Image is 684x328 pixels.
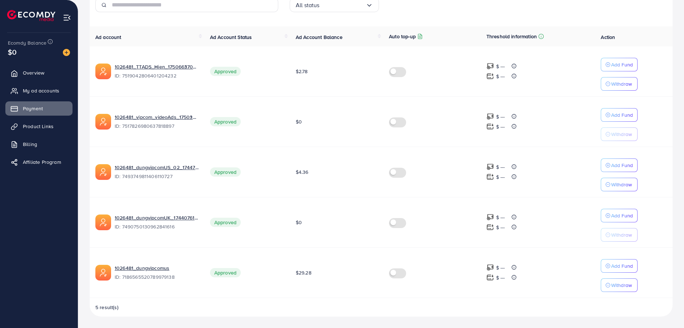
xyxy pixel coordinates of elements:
[496,263,505,272] p: $ ---
[5,84,73,98] a: My ad accounts
[23,123,54,130] span: Product Links
[210,218,241,227] span: Approved
[5,66,73,80] a: Overview
[601,209,638,222] button: Add Fund
[496,273,505,282] p: $ ---
[601,108,638,122] button: Add Fund
[63,14,71,22] img: menu
[496,122,505,131] p: $ ---
[115,113,199,121] a: 1026481_vipcom_videoAds_1750380509111
[115,113,199,130] div: <span class='underline'>1026481_vipcom_videoAds_1750380509111</span></br>7517826980637818897
[601,178,638,191] button: Withdraw
[496,163,505,171] p: $ ---
[115,264,199,281] div: <span class='underline'>1026481_dungvipcomus</span></br>7186565520789979138
[496,173,505,181] p: $ ---
[296,118,302,125] span: $0
[210,34,252,41] span: Ad Account Status
[8,47,16,57] span: $0
[95,215,111,230] img: ic-ads-acc.e4c84228.svg
[486,113,494,120] img: top-up amount
[95,114,111,130] img: ic-ads-acc.e4c84228.svg
[601,228,638,242] button: Withdraw
[486,62,494,70] img: top-up amount
[611,211,633,220] p: Add Fund
[496,72,505,81] p: $ ---
[611,130,632,138] p: Withdraw
[95,265,111,281] img: ic-ads-acc.e4c84228.svg
[389,32,416,41] p: Auto top-up
[115,214,199,231] div: <span class='underline'>1026481_dungvipcomUK_1744076183761</span></br>7490750130962841616
[496,62,505,71] p: $ ---
[296,269,311,276] span: $29.28
[115,214,199,221] a: 1026481_dungvipcomUK_1744076183761
[486,223,494,231] img: top-up amount
[7,10,55,21] img: logo
[115,164,199,180] div: <span class='underline'>1026481_dungvipcomUS_02_1744774713900</span></br>7493749811406110727
[486,173,494,181] img: top-up amount
[5,137,73,151] a: Billing
[296,219,302,226] span: $0
[95,64,111,79] img: ic-ads-acc.e4c84228.svg
[23,141,37,148] span: Billing
[611,262,633,270] p: Add Fund
[654,296,679,323] iframe: Chat
[601,58,638,71] button: Add Fund
[115,63,199,80] div: <span class='underline'>1026481_TTADS_Hien_1750663705167</span></br>7519042806401204232
[23,105,43,112] span: Payment
[496,223,505,232] p: $ ---
[5,155,73,169] a: Affiliate Program
[611,281,632,289] p: Withdraw
[496,112,505,121] p: $ ---
[296,34,343,41] span: Ad Account Balance
[210,67,241,76] span: Approved
[296,168,309,176] span: $4.36
[486,123,494,130] img: top-up amount
[601,77,638,91] button: Withdraw
[496,213,505,222] p: $ ---
[23,69,44,76] span: Overview
[115,173,199,180] span: ID: 7493749811406110727
[486,163,494,171] img: top-up amount
[611,180,632,189] p: Withdraw
[115,63,199,70] a: 1026481_TTADS_Hien_1750663705167
[115,273,199,281] span: ID: 7186565520789979138
[601,34,615,41] span: Action
[63,49,70,56] img: image
[23,87,59,94] span: My ad accounts
[23,158,61,166] span: Affiliate Program
[210,167,241,177] span: Approved
[210,117,241,126] span: Approved
[115,72,199,79] span: ID: 7519042806401204232
[486,274,494,281] img: top-up amount
[115,122,199,130] span: ID: 7517826980637818897
[115,164,199,171] a: 1026481_dungvipcomUS_02_1744774713900
[486,32,537,41] p: Threshold information
[601,127,638,141] button: Withdraw
[5,101,73,116] a: Payment
[95,304,119,311] span: 5 result(s)
[601,158,638,172] button: Add Fund
[611,60,633,69] p: Add Fund
[210,268,241,277] span: Approved
[115,223,199,230] span: ID: 7490750130962841616
[601,259,638,273] button: Add Fund
[611,231,632,239] p: Withdraw
[611,80,632,88] p: Withdraw
[601,278,638,292] button: Withdraw
[611,111,633,119] p: Add Fund
[486,72,494,80] img: top-up amount
[115,264,199,272] a: 1026481_dungvipcomus
[296,68,308,75] span: $2.78
[486,264,494,271] img: top-up amount
[611,161,633,170] p: Add Fund
[95,34,121,41] span: Ad account
[5,119,73,133] a: Product Links
[8,39,46,46] span: Ecomdy Balance
[95,164,111,180] img: ic-ads-acc.e4c84228.svg
[486,213,494,221] img: top-up amount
